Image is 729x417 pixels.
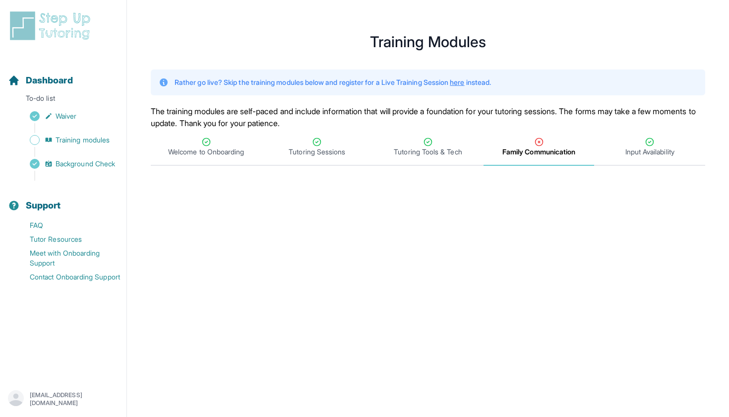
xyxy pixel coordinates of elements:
img: logo [8,10,96,42]
span: Support [26,199,61,212]
span: Welcome to Onboarding [168,147,244,157]
a: FAQ [8,218,126,232]
a: Background Check [8,157,126,171]
a: Contact Onboarding Support [8,270,126,284]
span: Waiver [56,111,76,121]
button: [EMAIL_ADDRESS][DOMAIN_NAME] [8,390,119,408]
p: Rather go live? Skip the training modules below and register for a Live Training Session instead. [175,77,491,87]
a: Training modules [8,133,126,147]
button: Support [4,183,122,216]
p: To-do list [4,93,122,107]
a: Waiver [8,109,126,123]
span: Family Communication [502,147,575,157]
span: Tutoring Sessions [289,147,345,157]
span: Dashboard [26,73,73,87]
p: [EMAIL_ADDRESS][DOMAIN_NAME] [30,391,119,407]
p: The training modules are self-paced and include information that will provide a foundation for yo... [151,105,705,129]
a: Tutor Resources [8,232,126,246]
span: Training modules [56,135,110,145]
a: Meet with Onboarding Support [8,246,126,270]
nav: Tabs [151,129,705,166]
span: Background Check [56,159,115,169]
span: Tutoring Tools & Tech [394,147,462,157]
h1: Training Modules [151,36,705,48]
a: Dashboard [8,73,73,87]
button: Dashboard [4,58,122,91]
span: Input Availability [625,147,674,157]
a: here [450,78,464,86]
